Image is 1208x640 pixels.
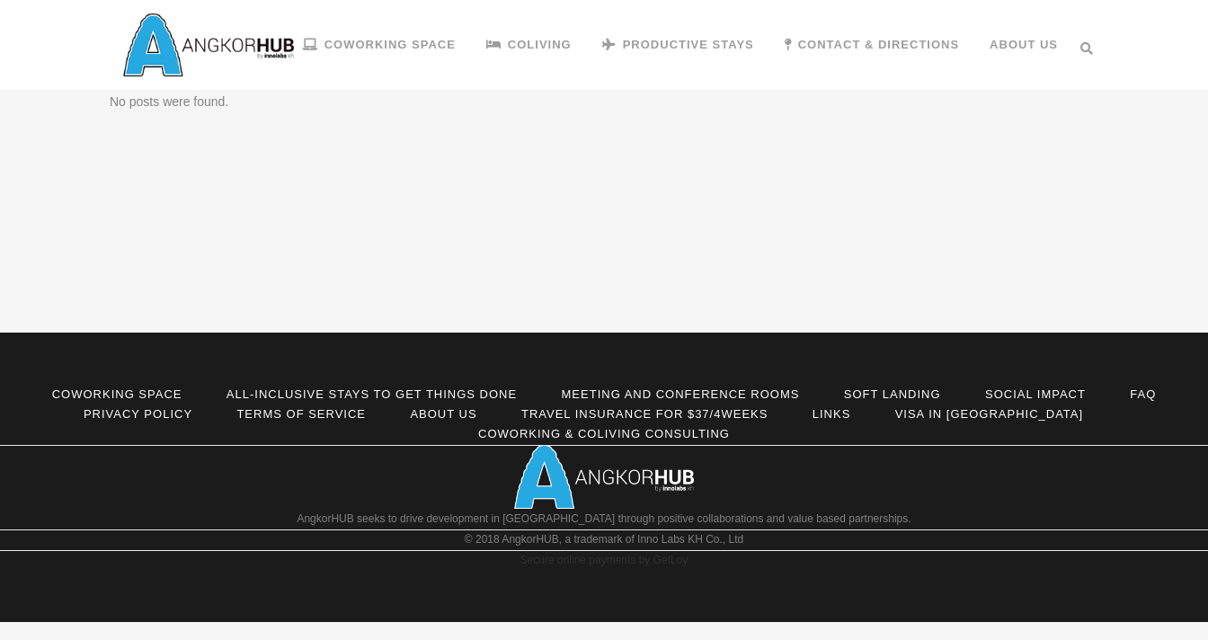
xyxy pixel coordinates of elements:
img: AngkorHUB logo [514,445,694,509]
span: Contact & Directions [798,38,959,51]
a: Coworking Space [52,387,182,401]
a: About us [410,407,476,421]
span: Coworking Space [324,38,456,51]
a: Secure online payments by GetLoy [520,554,688,566]
iframe: Drift Widget Chat Window [838,247,1197,561]
span: Productive Stays [623,38,754,51]
a: All-inclusive stays to get things done [226,387,517,401]
span: About us [990,38,1058,51]
p: No posts were found. [110,90,1098,113]
a: Links [813,407,851,421]
iframe: Drift Widget Chat Controller [1118,550,1186,618]
a: Terms of Service [236,407,366,421]
a: Privacy Policy [84,407,192,421]
a: Coworking & Coliving Consulting [478,427,730,440]
a: Travel Insurance for $37/4weeks [521,407,768,421]
span: © 2018 AngkorHUB, a trademark of Inno Labs KH Co., Ltd [465,533,743,546]
span: Coliving [508,38,572,51]
a: Meeting and Conference rooms [562,387,800,401]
